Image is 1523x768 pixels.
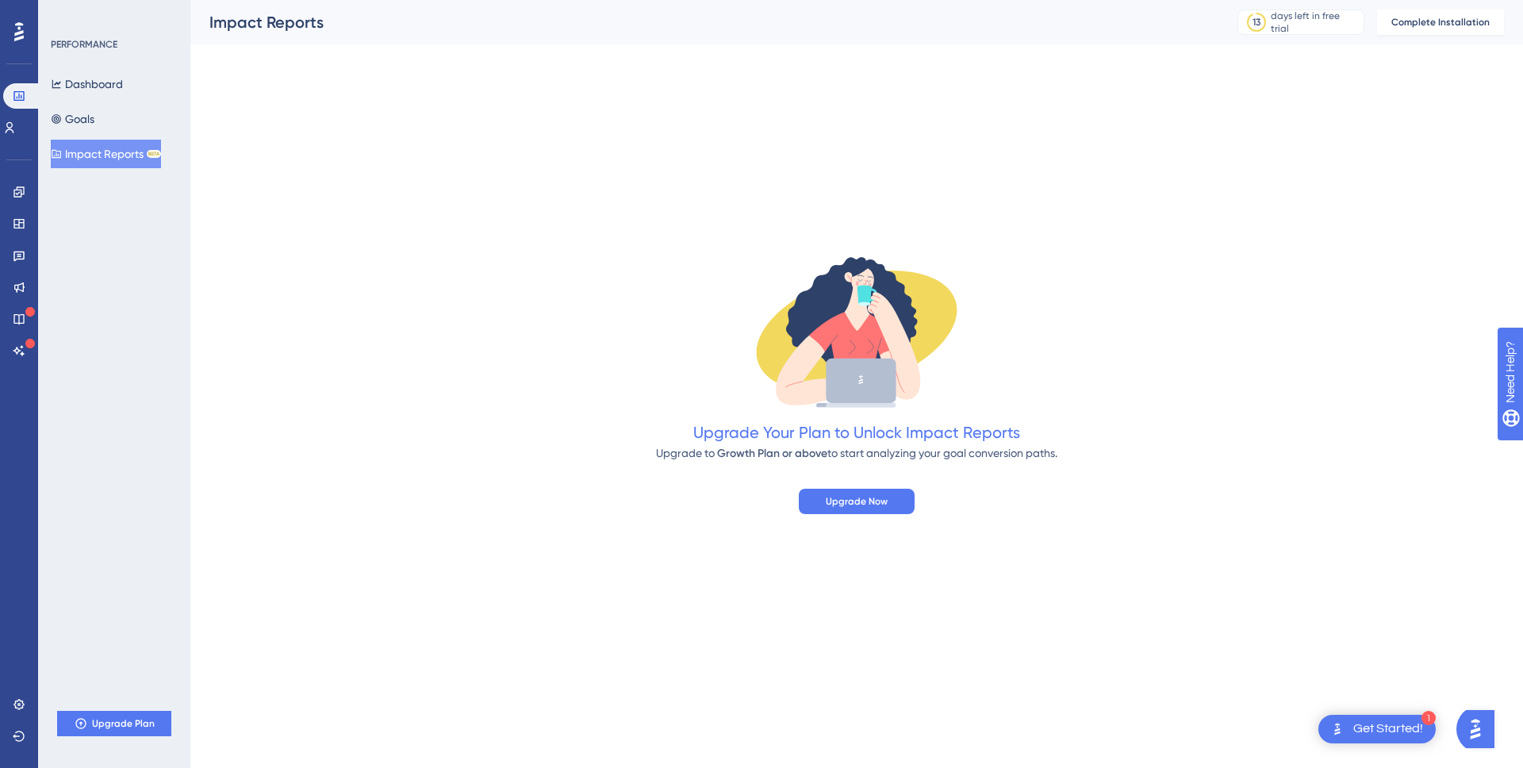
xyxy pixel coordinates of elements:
div: BETA [147,150,161,158]
div: Open Get Started! checklist, remaining modules: 1 [1318,715,1436,743]
div: Impact Reports [209,11,1198,33]
span: Upgrade Now [826,495,888,508]
span: Upgrade to to start analyzing your goal conversion paths. [656,447,1057,459]
div: 13 [1253,16,1260,29]
div: days left in free trial [1271,10,1359,35]
span: Upgrade Plan [92,717,155,730]
button: Upgrade Now [799,489,915,514]
div: PERFORMANCE [51,38,117,51]
span: Complete Installation [1391,16,1490,29]
button: Goals [51,105,94,133]
iframe: UserGuiding AI Assistant Launcher [1456,705,1504,753]
span: Growth Plan or above [717,447,827,460]
button: Complete Installation [1377,10,1504,35]
button: Dashboard [51,70,123,98]
span: Upgrade Your Plan to Unlock Impact Reports [693,423,1020,442]
span: Need Help? [37,4,99,23]
button: Impact ReportsBETA [51,140,161,168]
div: Get Started! [1353,720,1423,738]
img: launcher-image-alternative-text [1328,720,1347,739]
button: Upgrade Plan [57,711,171,736]
div: 1 [1421,711,1436,725]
